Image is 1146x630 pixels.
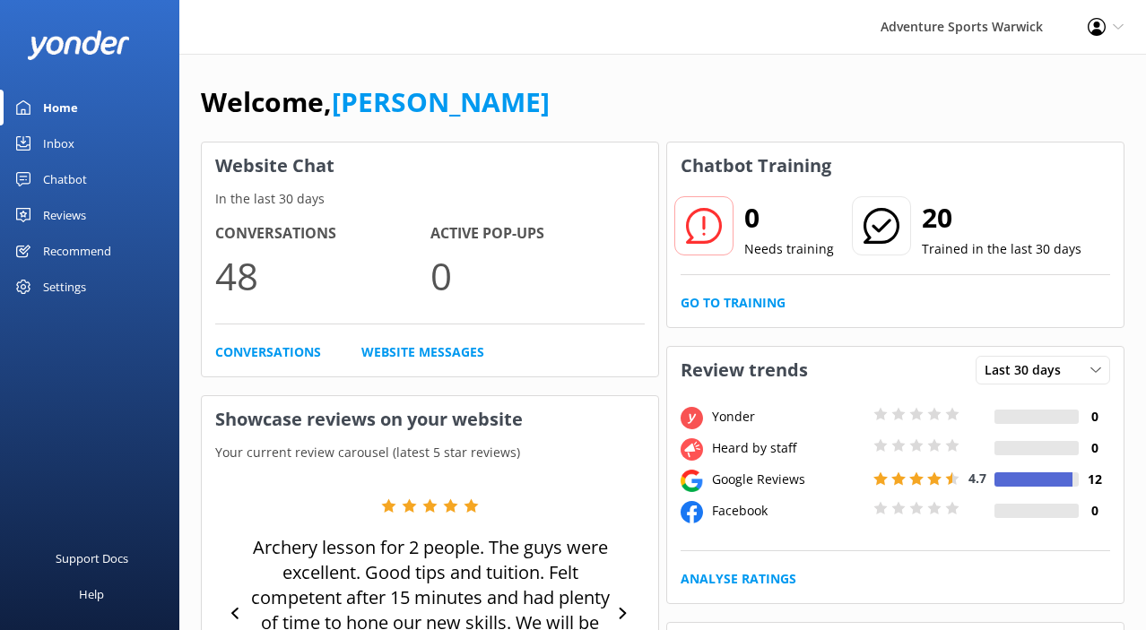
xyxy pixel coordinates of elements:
[1079,501,1110,521] h4: 0
[56,540,128,576] div: Support Docs
[708,470,869,489] div: Google Reviews
[43,269,86,305] div: Settings
[79,576,104,612] div: Help
[667,142,845,189] h3: Chatbot Training
[430,246,646,306] p: 0
[681,293,786,313] a: Go to Training
[922,196,1081,239] h2: 20
[215,246,430,306] p: 48
[1079,470,1110,489] h4: 12
[43,161,87,197] div: Chatbot
[708,438,869,458] div: Heard by staff
[667,347,821,393] h3: Review trends
[202,443,658,462] p: Your current review carousel (latest 5 star reviews)
[1079,407,1110,427] h4: 0
[27,30,130,60] img: yonder-white-logo.png
[744,196,834,239] h2: 0
[202,142,658,189] h3: Website Chat
[202,189,658,209] p: In the last 30 days
[1079,438,1110,458] h4: 0
[332,83,550,120] a: [PERSON_NAME]
[202,396,658,443] h3: Showcase reviews on your website
[708,501,869,521] div: Facebook
[215,222,430,246] h4: Conversations
[681,569,796,589] a: Analyse Ratings
[43,197,86,233] div: Reviews
[43,233,111,269] div: Recommend
[361,342,484,362] a: Website Messages
[201,81,550,124] h1: Welcome,
[215,342,321,362] a: Conversations
[43,125,74,161] div: Inbox
[985,360,1072,380] span: Last 30 days
[430,222,646,246] h4: Active Pop-ups
[922,239,1081,259] p: Trained in the last 30 days
[968,470,986,487] span: 4.7
[708,407,869,427] div: Yonder
[744,239,834,259] p: Needs training
[43,90,78,125] div: Home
